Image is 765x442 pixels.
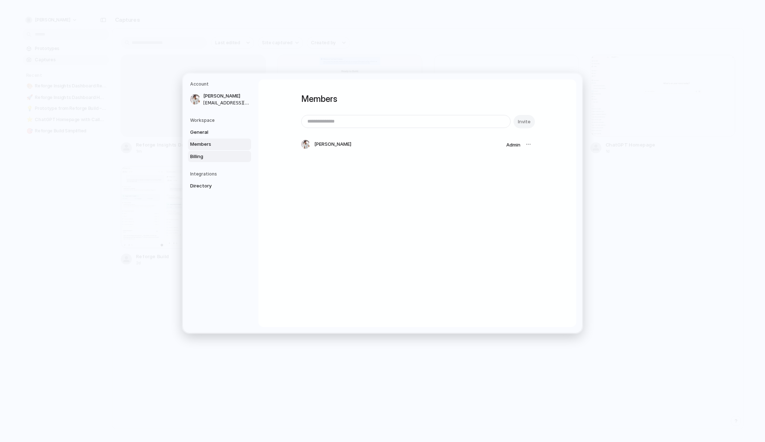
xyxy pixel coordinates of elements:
span: General [190,129,237,136]
span: Directory [190,182,237,190]
h1: Members [301,92,533,106]
h5: Account [190,81,251,87]
span: Billing [190,153,237,160]
span: [PERSON_NAME] [203,92,250,100]
a: Members [188,139,251,150]
span: Members [190,141,237,148]
h5: Integrations [190,171,251,177]
a: Billing [188,151,251,162]
span: [PERSON_NAME] [314,141,351,148]
h5: Workspace [190,117,251,124]
span: [EMAIL_ADDRESS][DOMAIN_NAME] [203,100,250,106]
a: Directory [188,180,251,192]
span: Admin [506,142,520,148]
a: General [188,127,251,138]
a: [PERSON_NAME][EMAIL_ADDRESS][DOMAIN_NAME] [188,90,251,108]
